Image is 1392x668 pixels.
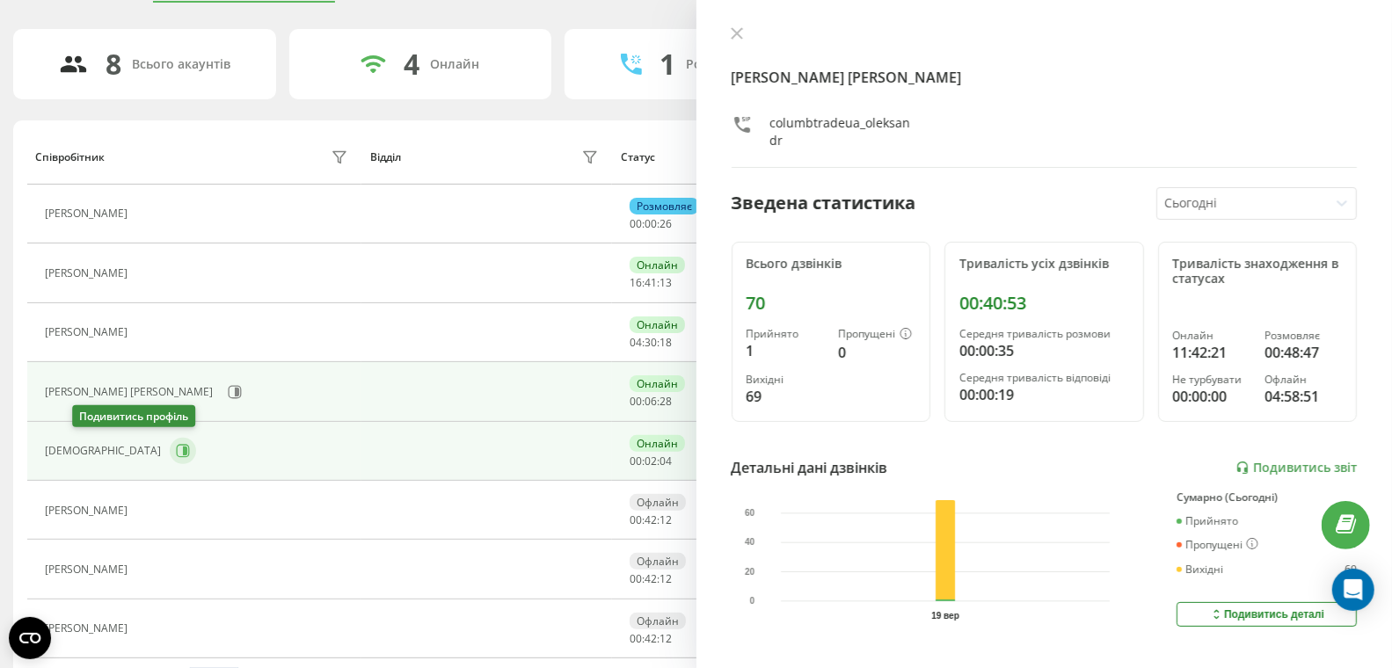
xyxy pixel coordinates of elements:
[630,394,642,409] span: 00
[1264,342,1342,363] div: 00:48:47
[45,326,132,338] div: [PERSON_NAME]
[1264,330,1342,342] div: Розмовляє
[660,454,672,468] span: 04
[630,275,642,290] span: 16
[430,57,479,72] div: Онлайн
[45,505,132,517] div: [PERSON_NAME]
[660,335,672,350] span: 18
[404,47,419,81] div: 4
[660,571,672,586] span: 12
[630,613,686,629] div: Офлайн
[645,512,657,527] span: 42
[1177,602,1357,627] button: Подивитись деталі
[645,631,657,646] span: 42
[747,293,916,314] div: 70
[747,328,824,340] div: Прийнято
[1209,607,1324,621] div: Подивитись деталі
[630,216,642,231] span: 00
[745,538,755,548] text: 40
[645,571,657,586] span: 42
[630,218,672,230] div: : :
[630,316,685,333] div: Онлайн
[45,207,132,220] div: [PERSON_NAME]
[645,394,657,409] span: 06
[35,151,105,163] div: Співробітник
[732,67,1358,88] h4: [PERSON_NAME] [PERSON_NAME]
[959,257,1129,272] div: Тривалість усіх дзвінків
[132,57,230,72] div: Всього акаунтів
[1177,515,1238,527] div: Прийнято
[72,405,195,427] div: Подивитись профіль
[630,277,672,289] div: : :
[630,454,642,468] span: 00
[630,455,672,468] div: : :
[660,631,672,646] span: 12
[630,573,672,585] div: : :
[645,335,657,350] span: 30
[732,457,888,478] div: Детальні дані дзвінків
[621,151,655,163] div: Статус
[1177,538,1258,552] div: Пропущені
[747,257,916,272] div: Всього дзвінків
[959,372,1129,384] div: Середня тривалість відповіді
[660,216,672,231] span: 26
[106,47,121,81] div: 8
[747,340,824,361] div: 1
[838,328,915,342] div: Пропущені
[959,328,1129,340] div: Середня тривалість розмови
[660,275,672,290] span: 13
[959,340,1129,361] div: 00:00:35
[630,337,672,349] div: : :
[630,553,686,570] div: Офлайн
[45,622,132,635] div: [PERSON_NAME]
[1173,386,1250,407] div: 00:00:00
[660,47,675,81] div: 1
[838,342,915,363] div: 0
[745,567,755,577] text: 20
[45,445,165,457] div: [DEMOGRAPHIC_DATA]
[370,151,401,163] div: Відділ
[630,435,685,452] div: Онлайн
[660,512,672,527] span: 12
[660,394,672,409] span: 28
[1264,374,1342,386] div: Офлайн
[630,633,672,645] div: : :
[1177,491,1357,504] div: Сумарно (Сьогодні)
[630,198,699,214] div: Розмовляє
[45,386,217,398] div: [PERSON_NAME] [PERSON_NAME]
[45,267,132,280] div: [PERSON_NAME]
[630,512,642,527] span: 00
[630,396,672,408] div: : :
[1264,386,1342,407] div: 04:58:51
[1173,374,1250,386] div: Не турбувати
[645,454,657,468] span: 02
[931,611,959,621] text: 19 вер
[959,293,1129,314] div: 00:40:53
[9,617,51,659] button: Open CMP widget
[747,374,824,386] div: Вихідні
[745,509,755,519] text: 60
[1345,563,1357,576] div: 69
[645,216,657,231] span: 00
[630,257,685,273] div: Онлайн
[1173,330,1250,342] div: Онлайн
[45,563,132,576] div: [PERSON_NAME]
[770,114,917,149] div: columbtradeua_oleksandr
[1177,563,1223,576] div: Вихідні
[959,384,1129,405] div: 00:00:19
[630,375,685,392] div: Онлайн
[630,335,642,350] span: 04
[732,190,916,216] div: Зведена статистика
[686,57,771,72] div: Розмовляють
[630,571,642,586] span: 00
[1173,342,1250,363] div: 11:42:21
[1235,461,1357,476] a: Подивитись звіт
[630,631,642,646] span: 00
[645,275,657,290] span: 41
[630,494,686,511] div: Офлайн
[1332,569,1374,611] div: Open Intercom Messenger
[749,597,754,606] text: 0
[747,386,824,407] div: 69
[1173,257,1343,287] div: Тривалість знаходження в статусах
[630,514,672,526] div: : :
